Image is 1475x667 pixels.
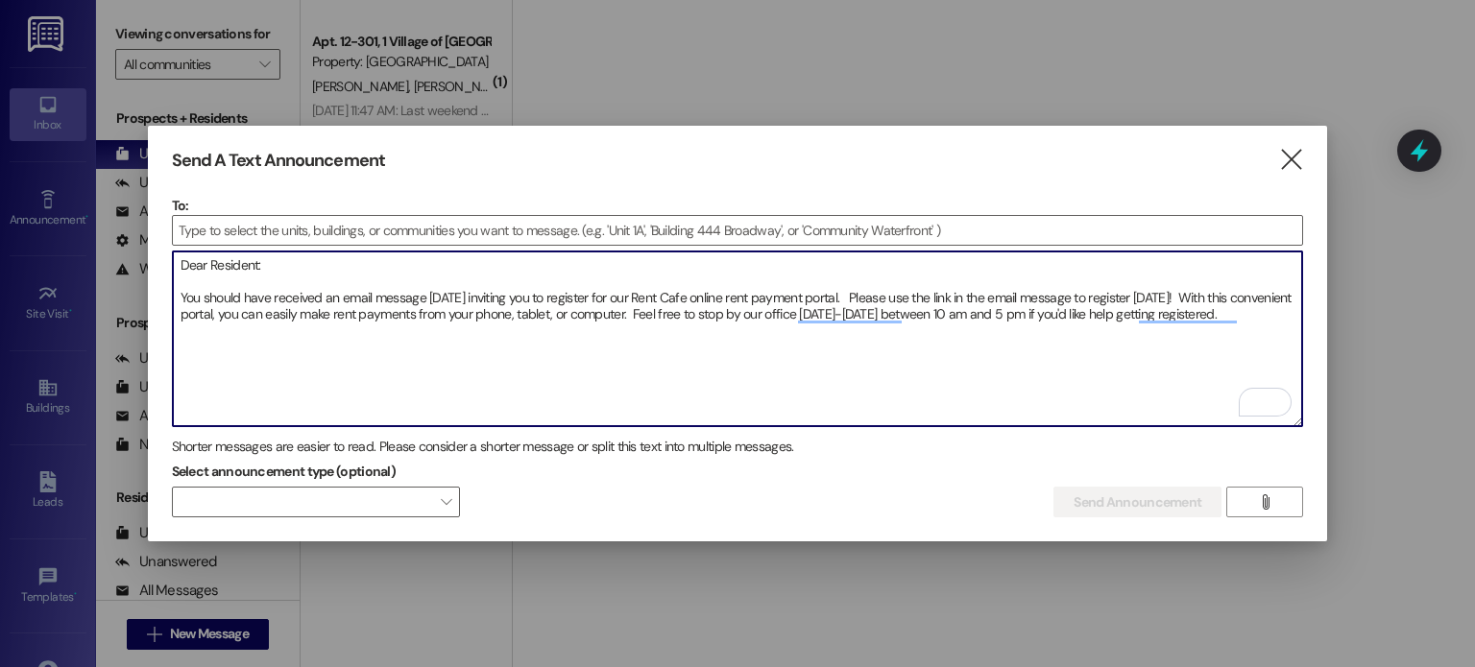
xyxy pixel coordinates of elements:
[172,196,1304,215] p: To:
[173,216,1303,245] input: Type to select the units, buildings, or communities you want to message. (e.g. 'Unit 1A', 'Buildi...
[173,251,1303,426] textarea: To enrich screen reader interactions, please activate Accessibility in Grammarly extension settings
[172,250,1304,427] div: To enrich screen reader interactions, please activate Accessibility in Grammarly extension settings
[1074,492,1201,512] span: Send Announcement
[172,457,397,487] label: Select announcement type (optional)
[1053,487,1221,517] button: Send Announcement
[172,437,1304,457] div: Shorter messages are easier to read. Please consider a shorter message or split this text into mu...
[1278,150,1304,170] i: 
[1258,494,1272,510] i: 
[172,150,385,172] h3: Send A Text Announcement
